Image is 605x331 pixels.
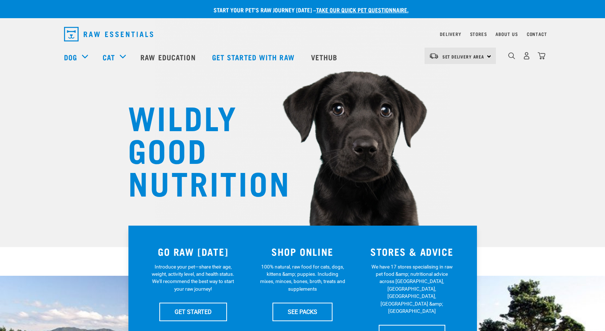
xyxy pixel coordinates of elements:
[205,43,304,72] a: Get started with Raw
[58,24,547,44] nav: dropdown navigation
[316,8,409,11] a: take our quick pet questionnaire.
[150,263,236,293] p: Introduce your pet—share their age, weight, activity level, and health status. We'll recommend th...
[495,33,518,35] a: About Us
[508,52,515,59] img: home-icon-1@2x.png
[103,52,115,62] a: Cat
[538,52,545,60] img: home-icon@2x.png
[523,52,530,60] img: user.png
[442,55,485,58] span: Set Delivery Area
[440,33,461,35] a: Delivery
[64,27,153,41] img: Raw Essentials Logo
[272,303,333,321] a: SEE PACKS
[429,53,439,59] img: van-moving.png
[470,33,487,35] a: Stores
[260,263,345,293] p: 100% natural, raw food for cats, dogs, kittens &amp; puppies. Including mixes, minces, bones, bro...
[369,263,455,315] p: We have 17 stores specialising in raw pet food &amp; nutritional advice across [GEOGRAPHIC_DATA],...
[159,303,227,321] a: GET STARTED
[133,43,204,72] a: Raw Education
[304,43,347,72] a: Vethub
[64,52,77,62] a: Dog
[527,33,547,35] a: Contact
[252,246,353,257] h3: SHOP ONLINE
[143,246,244,257] h3: GO RAW [DATE]
[362,246,462,257] h3: STORES & ADVICE
[128,100,274,198] h1: WILDLY GOOD NUTRITION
